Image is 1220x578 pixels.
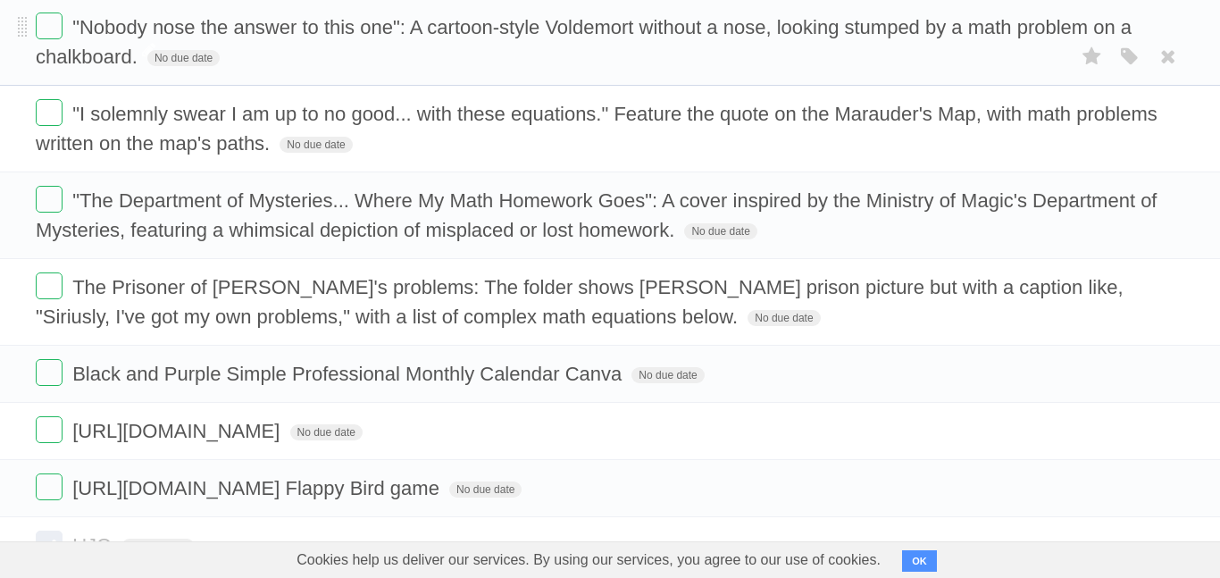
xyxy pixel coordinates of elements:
[280,137,352,153] span: No due date
[72,534,116,557] span: UJQ
[748,310,820,326] span: No due date
[72,477,444,499] span: [URL][DOMAIN_NAME] Flappy Bird game
[684,223,756,239] span: No due date
[36,186,63,213] label: Done
[36,276,1124,328] span: The Prisoner of [PERSON_NAME]'s problems: The folder shows [PERSON_NAME] prison picture but with ...
[36,531,63,557] label: Done
[36,16,1132,68] span: "Nobody nose the answer to this one": A cartoon-style Voldemort without a nose, looking stumped b...
[902,550,937,572] button: OK
[1075,42,1109,71] label: Star task
[36,473,63,500] label: Done
[36,359,63,386] label: Done
[36,103,1157,155] span: "I solemnly swear I am up to no good... with these equations." Feature the quote on the Marauder'...
[279,542,898,578] span: Cookies help us deliver our services. By using our services, you agree to our use of cookies.
[290,424,363,440] span: No due date
[36,189,1157,241] span: "The Department of Mysteries... Where My Math Homework Goes": A cover inspired by the Ministry of...
[36,416,63,443] label: Done
[36,99,63,126] label: Done
[72,363,626,385] span: Black and Purple Simple Professional Monthly Calendar Canva
[449,482,522,498] span: No due date
[631,367,704,383] span: No due date
[72,420,284,442] span: [URL][DOMAIN_NAME]
[36,13,63,39] label: Done
[147,50,220,66] span: No due date
[121,539,194,555] span: No due date
[36,272,63,299] label: Done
